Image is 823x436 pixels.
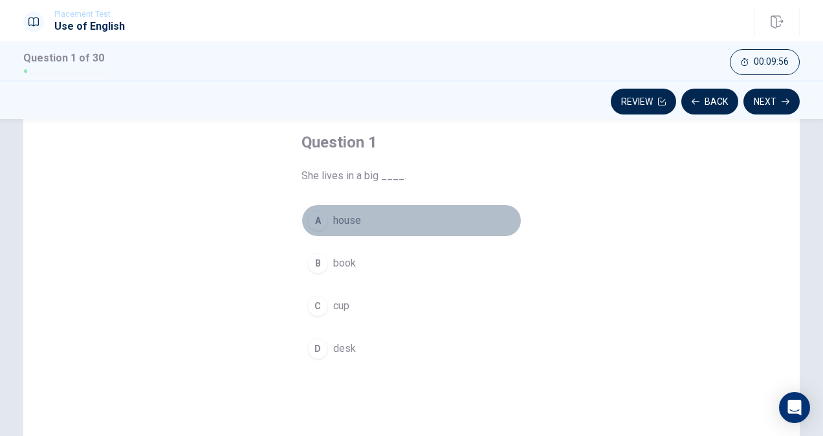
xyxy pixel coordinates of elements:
[743,89,800,114] button: Next
[302,247,521,279] button: Bbook
[333,298,349,314] span: cup
[302,204,521,237] button: Ahouse
[307,296,328,316] div: C
[54,10,125,19] span: Placement Test
[681,89,738,114] button: Back
[611,89,676,114] button: Review
[307,210,328,231] div: A
[333,213,361,228] span: house
[754,57,789,67] span: 00:09:56
[302,168,521,184] span: She lives in a big ____.
[302,332,521,365] button: Ddesk
[333,256,356,271] span: book
[307,253,328,274] div: B
[779,392,810,423] div: Open Intercom Messenger
[307,338,328,359] div: D
[302,290,521,322] button: Ccup
[333,341,356,356] span: desk
[730,49,800,75] button: 00:09:56
[23,50,106,66] h1: Question 1 of 30
[54,19,125,34] h1: Use of English
[302,132,521,153] h4: Question 1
